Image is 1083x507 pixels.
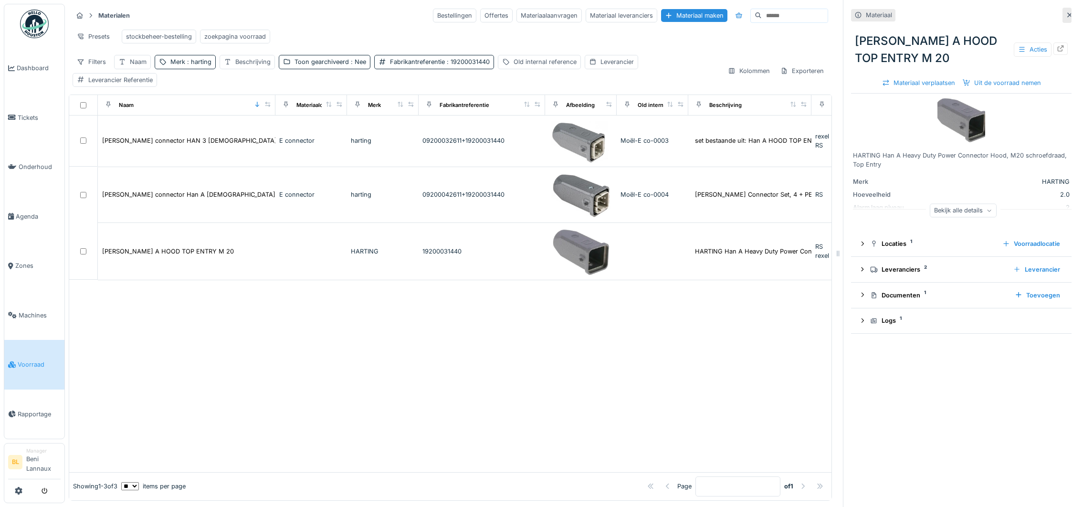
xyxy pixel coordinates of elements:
li: BL [8,455,22,469]
span: Voorraad [18,360,61,369]
div: zoekpagina voorraad [204,32,266,41]
span: Tickets [18,113,61,122]
div: Moël-E co-0004 [620,190,684,199]
div: Bestellingen [433,9,476,22]
div: Leverancier [600,57,634,66]
div: HARTING Han A Heavy Duty Power Connector Hood, M20 schroefdraad, Top Entry [853,151,1070,169]
a: BL ManagerBeni Lannaux [8,447,61,479]
a: Onderhoud [4,142,64,192]
strong: of 1 [784,482,793,491]
div: Uit de voorraad nemen [959,76,1045,89]
div: Showing 1 - 3 of 3 [73,482,117,491]
span: : Nee [349,58,366,65]
div: Locaties [870,239,995,248]
div: [PERSON_NAME] connector Han A [DEMOGRAPHIC_DATA] 5pins huis+insert [102,190,328,199]
img: HARTING Han A HOOD TOP ENTRY M 20 [549,227,613,276]
div: Kolommen [724,64,774,78]
div: Beschrijving [235,57,271,66]
div: Materiaal leveranciers [586,9,657,22]
div: Merk [170,57,211,66]
div: Exporteren [776,64,828,78]
a: Voorraad [4,340,64,390]
a: Rapportage [4,390,64,439]
span: Rapportage [18,410,61,419]
div: Merk [368,101,381,109]
div: Old internal reference [638,101,695,109]
div: [PERSON_NAME] Connector Set, 4 + PE Way, 10A, [DEMOGRAPHIC_DATA], H... [695,190,927,199]
div: Materiaal maken [661,9,727,22]
span: rexel [815,133,829,140]
div: HARTING [928,177,1070,186]
div: set bestaande uit: Han A HOOD TOP ENTRY M 20 (... [695,136,851,145]
div: Materiaalaanvragen [516,9,582,22]
div: Logs [870,316,1060,325]
div: Naam [130,57,147,66]
img: Badge_color-CXgf-gQk.svg [20,10,49,38]
div: 19200031440 [422,247,541,256]
div: Toon gearchiveerd [294,57,366,66]
span: : 19200031440 [445,58,490,65]
a: Machines [4,291,64,340]
div: stockbeheer-bestelling [126,32,192,41]
span: rexel [815,252,829,259]
div: Old internal reference [514,57,577,66]
summary: Locaties1Voorraadlocatie [855,235,1068,253]
div: Leveranciers [870,265,1006,274]
div: Beschrijving [709,101,742,109]
div: Offertes [480,9,513,22]
div: HARTING Han A Heavy Duty Power Connector Hood, ... [695,247,858,256]
div: items per page [121,482,186,491]
div: Merk [853,177,925,186]
img: Harting connector HAN 3 male 4 pin huis + insert [549,119,613,163]
div: Fabrikantreferentie [390,57,490,66]
li: Beni Lannaux [26,447,61,477]
div: Moël-E co-0003 [620,136,684,145]
div: Presets [73,30,114,43]
a: Tickets [4,93,64,143]
div: Naam [119,101,134,109]
div: 09200032611+19200031440 [422,136,541,145]
div: Acties [1014,42,1051,56]
div: [PERSON_NAME] A HOOD TOP ENTRY M 20 [102,247,234,256]
div: Bekijk alle details [930,203,997,217]
div: HARTING [351,247,415,256]
span: : harting [185,58,211,65]
span: RS [815,243,823,250]
div: Materiaal verplaatsen [878,76,959,89]
div: 2.0 [928,190,1070,199]
img: HARTING Han A HOOD TOP ENTRY M 20 [937,95,985,143]
div: Page [677,482,692,491]
span: Dashboard [17,63,61,73]
div: E connector [279,190,343,199]
div: 09200042611+19200031440 [422,190,541,199]
div: Documenten [870,291,1007,300]
span: Zones [15,261,61,270]
a: Zones [4,241,64,291]
div: harting [351,190,415,199]
div: [PERSON_NAME] A HOOD TOP ENTRY M 20 [851,29,1072,71]
div: Materiaalcategorie [296,101,345,109]
div: E connector [279,136,343,145]
span: Machines [19,311,61,320]
div: Filters [73,55,110,69]
strong: Materialen [95,11,134,20]
a: Agenda [4,192,64,242]
div: harting [351,136,415,145]
span: RS [815,142,823,149]
summary: Leveranciers2Leverancier [855,261,1068,278]
div: [PERSON_NAME] connector HAN 3 [DEMOGRAPHIC_DATA] 4 pin huis + insert [102,136,332,145]
a: Dashboard [4,43,64,93]
div: Materiaal [866,11,892,20]
img: Harting connector Han A male 5pins huis+insert [549,171,613,219]
span: Onderhoud [19,162,61,171]
div: Fabrikantreferentie [440,101,489,109]
span: RS [815,191,823,198]
div: Voorraadlocatie [999,237,1064,250]
div: Hoeveelheid [853,190,925,199]
div: Manager [26,447,61,454]
div: Leverancier Referentie [88,75,153,84]
div: Afbeelding [566,101,595,109]
div: Leverancier [1009,263,1064,276]
summary: Logs1 [855,312,1068,330]
span: Agenda [16,212,61,221]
